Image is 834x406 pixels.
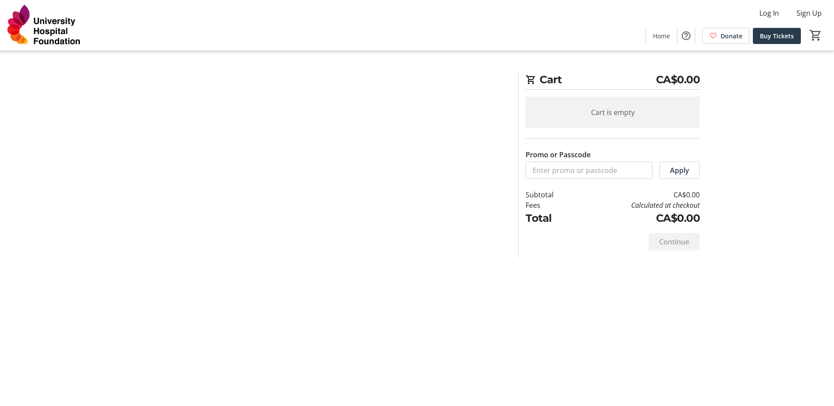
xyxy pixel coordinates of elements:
button: Help [677,27,695,44]
button: Apply [660,162,700,179]
label: Promo or Passcode [526,149,591,160]
td: CA$0.00 [576,210,700,226]
a: Home [646,28,677,44]
button: Log In [752,6,786,20]
h2: Cart [526,72,700,90]
td: Subtotal [526,189,576,200]
button: Sign Up [790,6,829,20]
td: Fees [526,200,576,210]
td: Total [526,210,576,226]
td: CA$0.00 [576,189,700,200]
img: University Hospital Foundation's Logo [5,3,83,47]
input: Enter promo or passcode [526,162,653,179]
a: Buy Tickets [753,28,801,44]
span: Sign Up [796,8,822,18]
a: Donate [702,28,749,44]
div: Cart is empty [526,97,700,128]
span: Buy Tickets [760,31,794,41]
span: Home [653,31,670,41]
td: Calculated at checkout [576,200,700,210]
span: Apply [670,165,689,176]
span: Log In [759,8,779,18]
button: Cart [808,27,824,43]
span: CA$0.00 [656,72,700,88]
span: Donate [721,31,742,41]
